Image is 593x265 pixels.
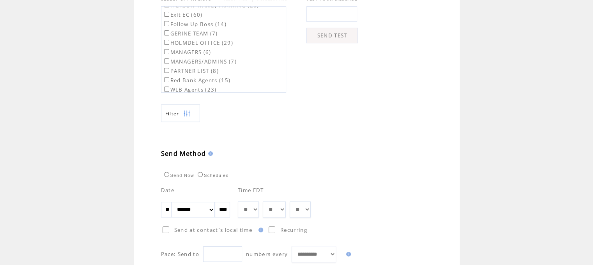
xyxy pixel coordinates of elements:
[161,187,174,194] span: Date
[164,49,169,54] input: MANAGERS (6)
[164,30,169,35] input: GERINE TEAM (7)
[164,58,169,64] input: MANAGERS/ADMINS (7)
[238,187,264,194] span: Time EDT
[161,149,206,158] span: Send Method
[280,226,307,233] span: Recurring
[183,105,190,122] img: filters.png
[163,58,237,65] label: MANAGERS/ADMINS (7)
[206,151,213,156] img: help.gif
[198,172,203,177] input: Scheduled
[246,251,288,258] span: numbers every
[163,67,219,74] label: PARTNER LIST (8)
[164,12,169,17] input: Exit EC (60)
[161,104,200,122] a: Filter
[163,39,233,46] label: HOLMDEL OFFICE (29)
[256,228,263,232] img: help.gif
[163,86,217,93] label: WLB Agents (23)
[164,172,169,177] input: Send Now
[165,110,179,117] span: Show filters
[163,49,211,56] label: MANAGERS (6)
[163,11,203,18] label: Exit EC (60)
[196,173,229,178] label: Scheduled
[161,251,199,258] span: Pace: Send to
[163,30,218,37] label: GERINE TEAM (7)
[163,77,231,84] label: Red Bank Agents (15)
[163,21,227,28] label: Follow Up Boss (14)
[306,28,358,43] a: SEND TEST
[164,87,169,92] input: WLB Agents (23)
[344,252,351,256] img: help.gif
[164,77,169,82] input: Red Bank Agents (15)
[164,21,169,26] input: Follow Up Boss (14)
[174,226,252,233] span: Send at contact`s local time
[164,68,169,73] input: PARTNER LIST (8)
[162,173,194,178] label: Send Now
[164,40,169,45] input: HOLMDEL OFFICE (29)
